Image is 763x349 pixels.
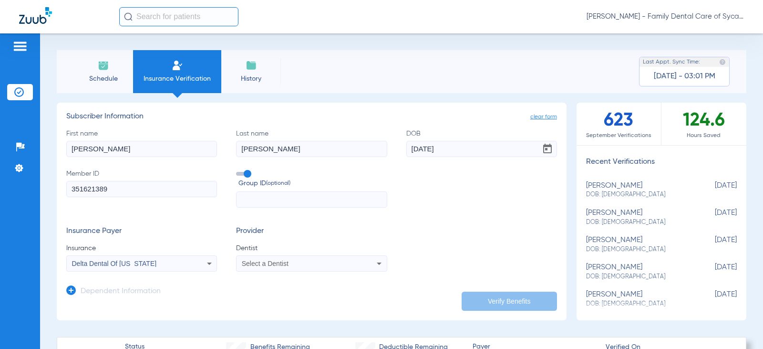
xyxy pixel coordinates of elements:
[236,141,387,157] input: Last name
[586,245,689,254] span: DOB: [DEMOGRAPHIC_DATA]
[689,209,737,226] span: [DATE]
[238,179,387,189] span: Group ID
[266,179,290,189] small: (optional)
[228,74,274,84] span: History
[586,209,689,226] div: [PERSON_NAME]
[12,41,28,52] img: hamburger-icon
[577,131,661,140] span: September Verifications
[586,273,689,281] span: DOB: [DEMOGRAPHIC_DATA]
[577,158,746,167] h3: Recent Verifications
[689,290,737,308] span: [DATE]
[140,74,214,84] span: Insurance Verification
[236,129,387,157] label: Last name
[66,243,217,253] span: Insurance
[643,57,700,67] span: Last Appt. Sync Time:
[577,103,661,145] div: 623
[530,112,557,122] span: clear form
[236,227,387,236] h3: Provider
[236,243,387,253] span: Dentist
[172,60,183,71] img: Manual Insurance Verification
[66,112,557,122] h3: Subscriber Information
[661,131,746,140] span: Hours Saved
[689,236,737,254] span: [DATE]
[66,129,217,157] label: First name
[654,72,715,81] span: [DATE] - 03:01 PM
[586,263,689,281] div: [PERSON_NAME]
[81,287,161,296] h3: Dependent Information
[242,260,289,267] span: Select a Dentist
[19,7,52,24] img: Zuub Logo
[586,190,689,199] span: DOB: [DEMOGRAPHIC_DATA]
[462,292,557,311] button: Verify Benefits
[538,139,557,159] button: Open calendar
[586,300,689,308] span: DOB: [DEMOGRAPHIC_DATA]
[72,260,157,267] span: Delta Dental Of [US_STATE]
[719,59,726,65] img: last sync help info
[586,181,689,199] div: [PERSON_NAME]
[124,12,133,21] img: Search Icon
[98,60,109,71] img: Schedule
[689,263,737,281] span: [DATE]
[587,12,744,21] span: [PERSON_NAME] - Family Dental Care of Sycamore
[119,7,238,26] input: Search for patients
[246,60,257,71] img: History
[661,103,746,145] div: 124.6
[406,129,557,157] label: DOB
[689,181,737,199] span: [DATE]
[81,74,126,84] span: Schedule
[586,290,689,308] div: [PERSON_NAME]
[586,236,689,254] div: [PERSON_NAME]
[586,218,689,227] span: DOB: [DEMOGRAPHIC_DATA]
[66,141,217,157] input: First name
[66,227,217,236] h3: Insurance Payer
[66,169,217,208] label: Member ID
[66,181,217,197] input: Member ID
[406,141,557,157] input: DOBOpen calendar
